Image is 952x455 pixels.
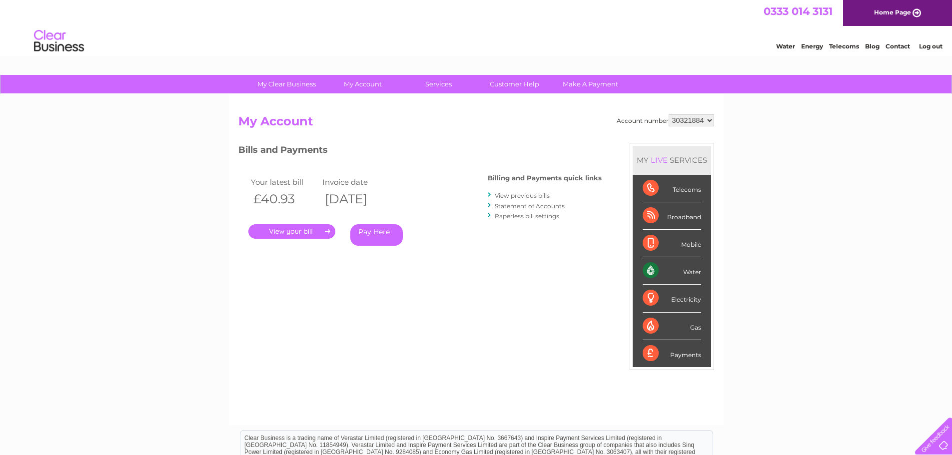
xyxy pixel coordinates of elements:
[495,202,565,210] a: Statement of Accounts
[248,189,320,209] th: £40.93
[643,285,701,312] div: Electricity
[240,5,713,48] div: Clear Business is a trading name of Verastar Limited (registered in [GEOGRAPHIC_DATA] No. 3667643...
[649,155,670,165] div: LIVE
[776,42,795,50] a: Water
[321,75,404,93] a: My Account
[320,175,392,189] td: Invoice date
[643,175,701,202] div: Telecoms
[764,5,833,17] a: 0333 014 3131
[919,42,943,50] a: Log out
[245,75,328,93] a: My Clear Business
[397,75,480,93] a: Services
[643,340,701,367] div: Payments
[886,42,910,50] a: Contact
[617,114,714,126] div: Account number
[633,146,711,174] div: MY SERVICES
[320,189,392,209] th: [DATE]
[495,212,559,220] a: Paperless bill settings
[829,42,859,50] a: Telecoms
[33,26,84,56] img: logo.png
[238,114,714,133] h2: My Account
[865,42,880,50] a: Blog
[643,313,701,340] div: Gas
[248,175,320,189] td: Your latest bill
[350,224,403,246] a: Pay Here
[473,75,556,93] a: Customer Help
[643,230,701,257] div: Mobile
[495,192,550,199] a: View previous bills
[643,202,701,230] div: Broadband
[488,174,602,182] h4: Billing and Payments quick links
[801,42,823,50] a: Energy
[248,224,335,239] a: .
[549,75,632,93] a: Make A Payment
[643,257,701,285] div: Water
[238,143,602,160] h3: Bills and Payments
